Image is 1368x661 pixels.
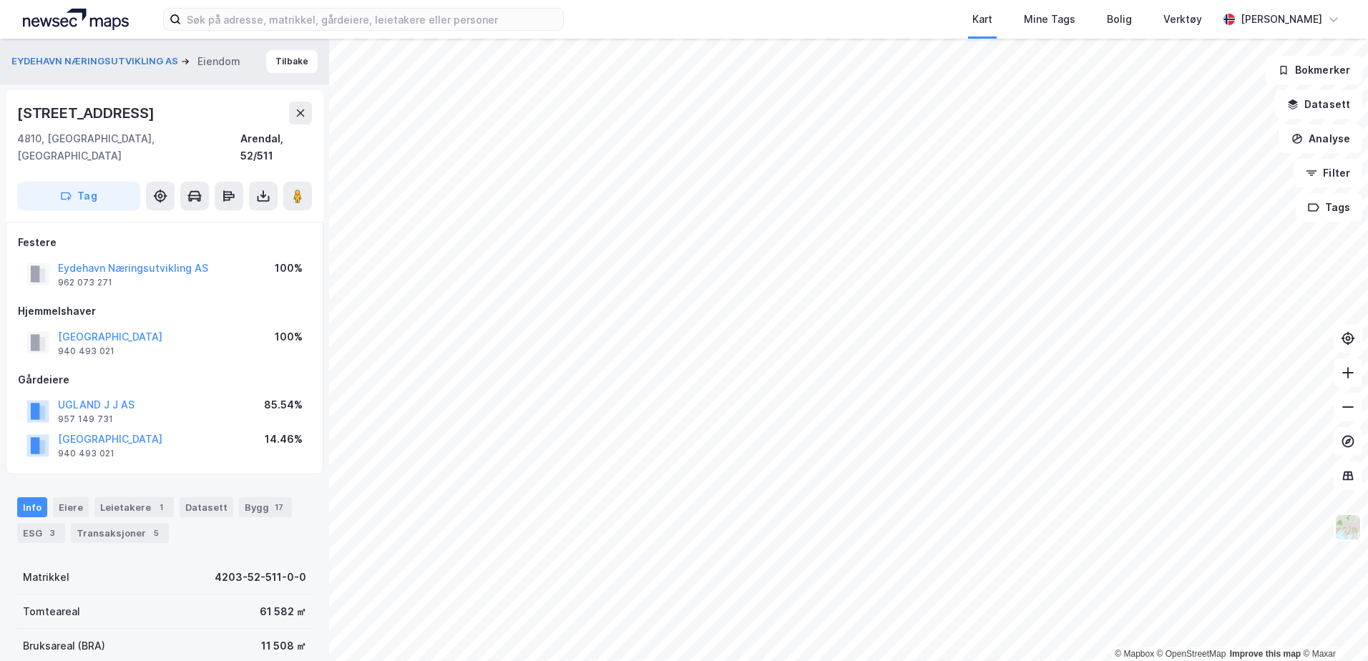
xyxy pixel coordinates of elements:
div: 14.46% [265,431,303,448]
div: 962 073 271 [58,277,112,288]
input: Søk på adresse, matrikkel, gårdeiere, leietakere eller personer [181,9,563,30]
div: Kart [972,11,992,28]
div: 940 493 021 [58,448,114,459]
button: Tilbake [266,50,318,73]
div: Arendal, 52/511 [240,130,312,165]
div: Matrikkel [23,569,69,586]
div: 4810, [GEOGRAPHIC_DATA], [GEOGRAPHIC_DATA] [17,130,240,165]
button: Datasett [1275,90,1362,119]
div: Bygg [239,497,292,517]
img: Z [1334,514,1362,541]
iframe: Chat Widget [1296,592,1368,661]
div: ESG [17,523,65,543]
div: Gårdeiere [18,371,311,388]
div: 1 [154,500,168,514]
div: 940 493 021 [58,346,114,357]
a: OpenStreetMap [1157,649,1226,659]
div: 5 [149,526,163,540]
div: 100% [275,328,303,346]
a: Mapbox [1115,649,1154,659]
div: 100% [275,260,303,277]
button: Analyse [1279,124,1362,153]
div: Eiendom [197,53,240,70]
button: Tag [17,182,140,210]
a: Improve this map [1230,649,1301,659]
div: Info [17,497,47,517]
div: [PERSON_NAME] [1241,11,1322,28]
button: Bokmerker [1266,56,1362,84]
div: Verktøy [1163,11,1202,28]
div: Leietakere [94,497,174,517]
div: 11 508 ㎡ [261,637,306,655]
div: Bolig [1107,11,1132,28]
div: Datasett [180,497,233,517]
div: 17 [272,500,286,514]
div: Bruksareal (BRA) [23,637,105,655]
button: EYDEHAVN NÆRINGSUTVIKLING AS [11,54,181,69]
img: logo.a4113a55bc3d86da70a041830d287a7e.svg [23,9,129,30]
div: 957 149 731 [58,413,113,425]
div: Eiere [53,497,89,517]
div: 4203-52-511-0-0 [215,569,306,586]
div: [STREET_ADDRESS] [17,102,157,124]
div: Hjemmelshaver [18,303,311,320]
button: Tags [1296,193,1362,222]
div: Mine Tags [1024,11,1075,28]
div: 85.54% [264,396,303,413]
div: 3 [45,526,59,540]
div: Transaksjoner [71,523,169,543]
div: 61 582 ㎡ [260,603,306,620]
button: Filter [1294,159,1362,187]
div: Tomteareal [23,603,80,620]
div: Festere [18,234,311,251]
